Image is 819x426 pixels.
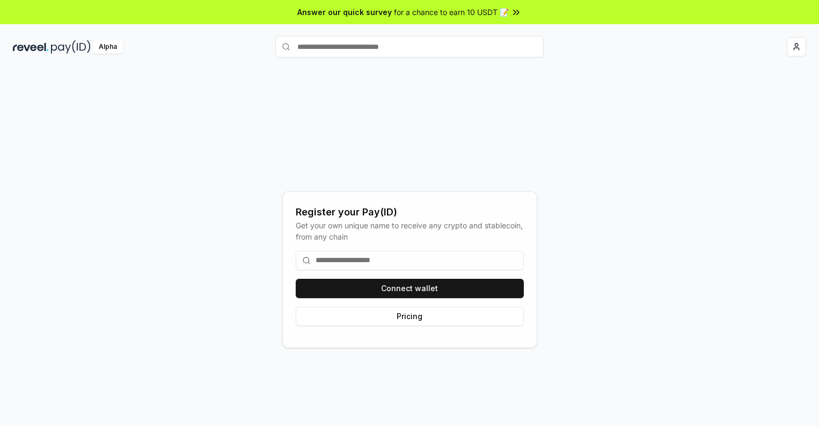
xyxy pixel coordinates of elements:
button: Pricing [296,307,524,326]
div: Register your Pay(ID) [296,205,524,220]
img: pay_id [51,40,91,54]
div: Get your own unique name to receive any crypto and stablecoin, from any chain [296,220,524,242]
div: Alpha [93,40,123,54]
span: Answer our quick survey [297,6,392,18]
img: reveel_dark [13,40,49,54]
span: for a chance to earn 10 USDT 📝 [394,6,509,18]
button: Connect wallet [296,279,524,298]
